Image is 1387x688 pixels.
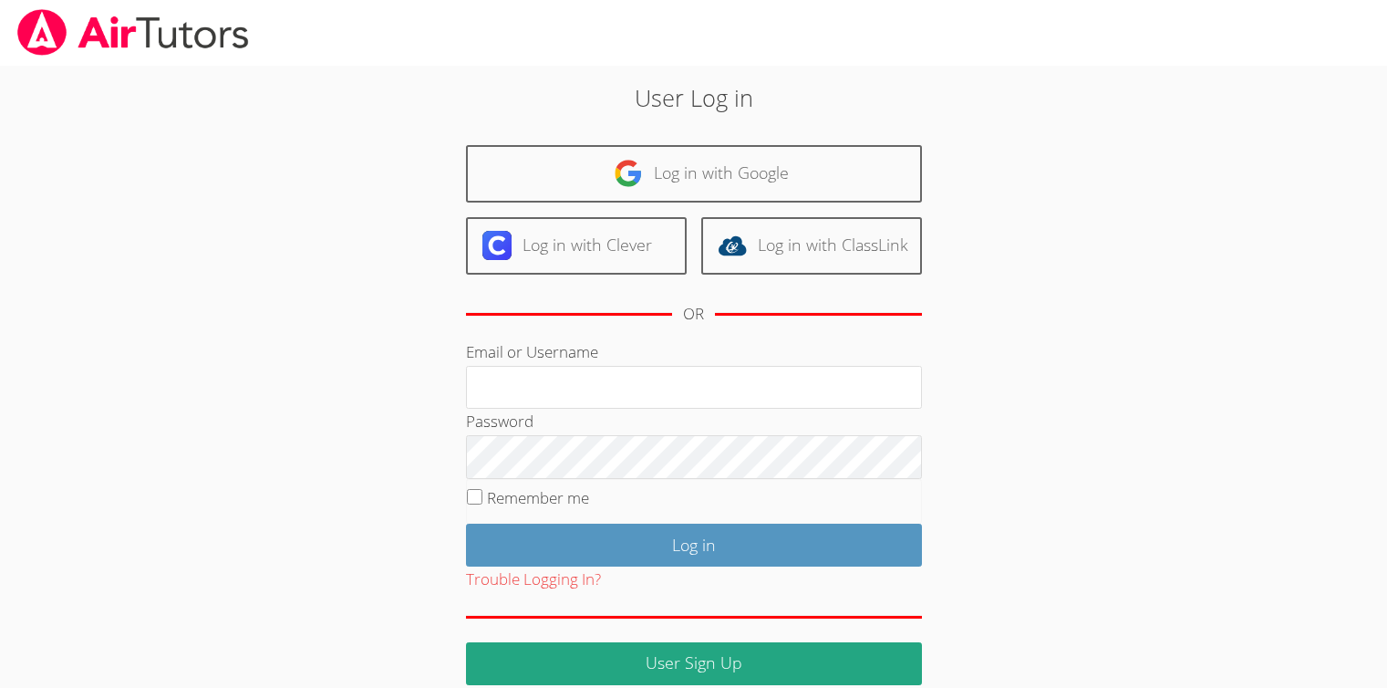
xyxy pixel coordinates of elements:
label: Password [466,411,533,432]
img: airtutors_banner-c4298cdbf04f3fff15de1276eac7730deb9818008684d7c2e4769d2f7ddbe033.png [16,9,251,56]
img: classlink-logo-d6bb404cc1216ec64c9a2012d9dc4662098be43eaf13dc465df04b49fa7ab582.svg [718,231,747,260]
div: OR [683,301,704,328]
input: Log in [466,524,922,567]
a: Log in with ClassLink [701,217,922,275]
label: Remember me [487,487,589,508]
img: google-logo-50288ca7cdecda66e5e0955fdab243c47b7ad437acaf1139b6f446037453330a.svg [614,159,643,188]
img: clever-logo-6eab21bc6e7a338710f1a6ff85c0baf02591cd810cc4098c63d3a4b26e2feb20.svg [482,231,512,260]
a: User Sign Up [466,642,922,685]
h2: User Log in [319,80,1068,115]
a: Log in with Clever [466,217,687,275]
a: Log in with Google [466,145,922,203]
label: Email or Username [466,341,598,362]
button: Trouble Logging In? [466,567,601,593]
